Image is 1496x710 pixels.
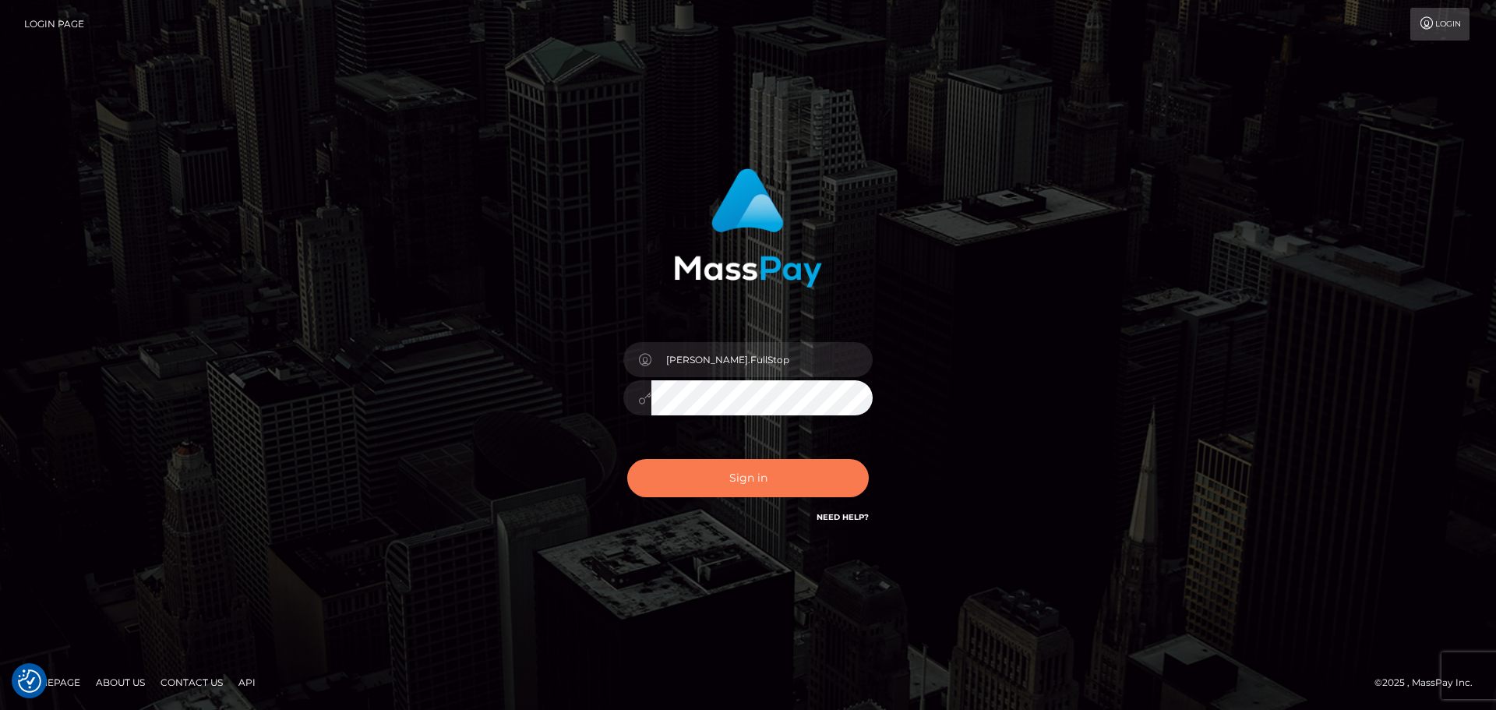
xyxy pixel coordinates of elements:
input: Username... [651,342,873,377]
img: Revisit consent button [18,669,41,693]
a: Login [1410,8,1470,41]
button: Sign in [627,459,869,497]
a: Contact Us [154,670,229,694]
a: Need Help? [817,512,869,522]
a: About Us [90,670,151,694]
button: Consent Preferences [18,669,41,693]
div: © 2025 , MassPay Inc. [1374,674,1484,691]
img: MassPay Login [674,168,822,288]
a: Homepage [17,670,86,694]
a: Login Page [24,8,84,41]
a: API [232,670,262,694]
